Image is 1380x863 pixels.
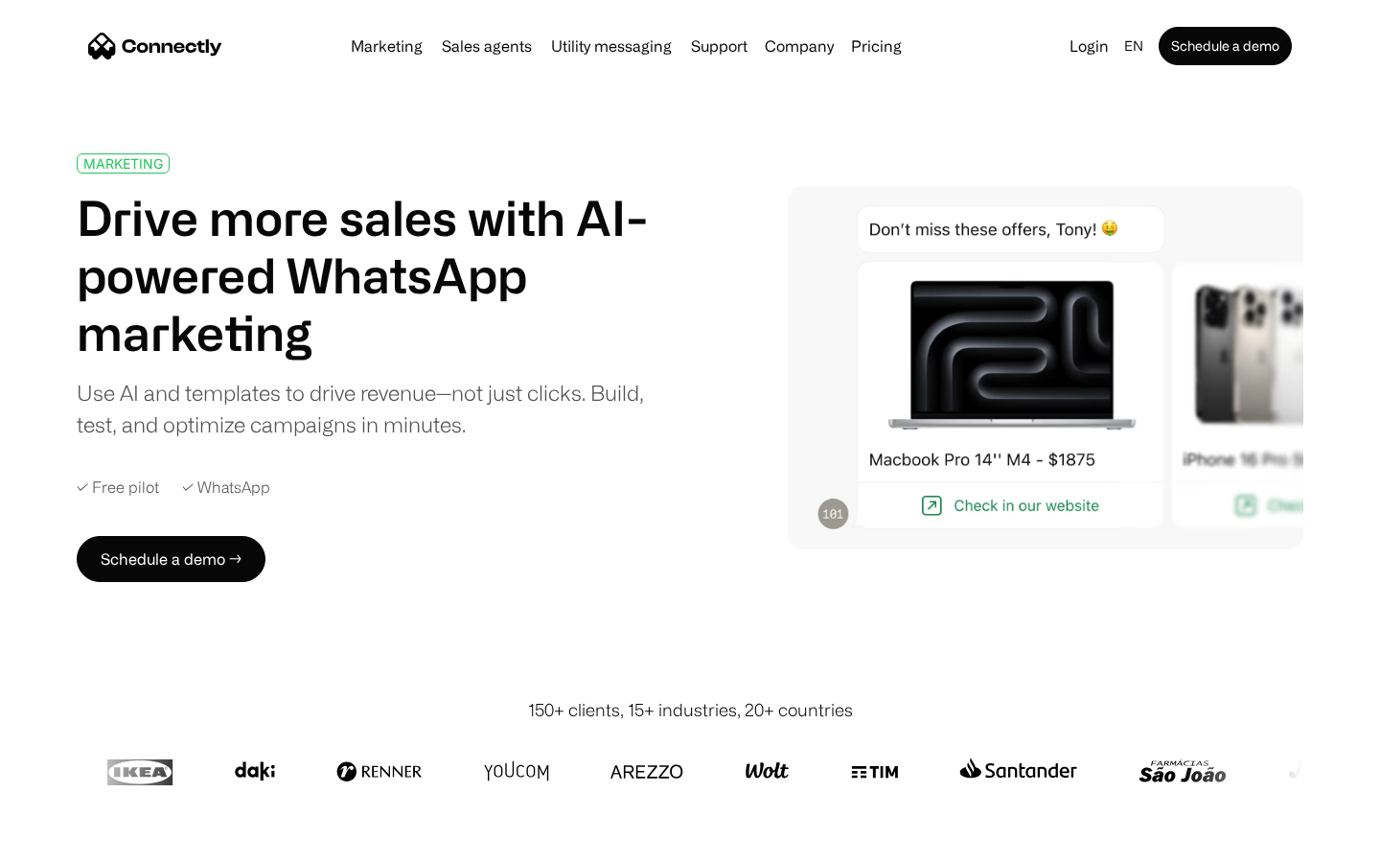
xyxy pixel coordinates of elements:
[83,156,163,171] div: MARKETING
[77,377,669,440] div: Use AI and templates to drive revenue—not just clicks. Build, test, and optimize campaigns in min...
[38,829,115,856] ul: Language list
[77,536,265,582] a: Schedule a demo →
[543,38,679,54] a: Utility messaging
[1124,33,1143,59] div: en
[77,189,669,362] h1: Drive more sales with AI-powered WhatsApp marketing
[343,38,430,54] a: Marketing
[528,697,853,723] div: 150+ clients, 15+ industries, 20+ countries
[683,38,755,54] a: Support
[843,38,909,54] a: Pricing
[1159,27,1292,65] a: Schedule a demo
[1062,33,1116,59] a: Login
[765,33,834,59] div: Company
[19,828,115,856] aside: Language selected: English
[434,38,540,54] a: Sales agents
[182,478,270,497] div: ✓ WhatsApp
[77,478,159,497] div: ✓ Free pilot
